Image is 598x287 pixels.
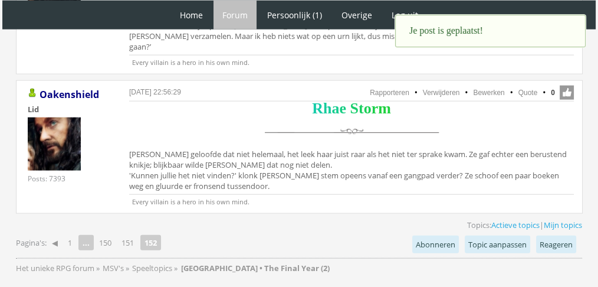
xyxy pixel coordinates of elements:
div: [PERSON_NAME] geloofde dat niet helemaal, het leek haar juist raar als het niet ter sprake kwam. ... [129,103,574,194]
div: Je post is geplaatst! [395,15,586,47]
span: MSV's [103,263,124,273]
strong: 152 [140,235,161,250]
span: ... [78,235,94,250]
a: Verwijderen [423,89,460,97]
span: Topics: | [467,220,582,230]
a: Actieve topics [491,220,540,230]
a: Het unieke RPG forum [16,263,96,273]
span: » [96,263,100,273]
span: 0 [551,87,555,98]
img: Oakenshield [28,118,81,171]
p: Every villain is a hero in his own mind. [129,55,574,67]
a: 151 [117,234,139,251]
span: r [372,100,379,117]
p: Every villain is a hero in his own mind. [129,194,574,206]
span: Pagina's: [16,237,47,249]
a: Quote [518,89,538,97]
a: [DATE] 22:56:29 [129,88,181,96]
a: MSV's [103,263,126,273]
span: Het unieke RPG forum [16,263,94,273]
span: h [323,100,331,117]
span: S [350,100,359,117]
strong: [GEOGRAPHIC_DATA] • The Final Year (2) [181,263,330,273]
span: » [174,263,178,273]
div: Posts: 7393 [28,174,65,184]
a: Speeltopics [132,263,174,273]
span: e [339,100,346,117]
span: t [359,100,364,117]
span: » [126,263,129,273]
a: Reageren [536,236,576,253]
img: Gebruiker is online [28,89,37,98]
a: ◀ [47,234,63,251]
div: Lid [28,104,110,115]
a: 150 [94,234,116,251]
span: R [312,100,323,117]
img: scheidingslijn.png [260,119,443,146]
a: 1 [63,234,77,251]
span: Speeltopics [132,263,172,273]
span: m [378,100,391,117]
a: Bewerken [473,89,504,97]
a: Mijn topics [544,220,582,230]
a: Rapporteren [370,89,409,97]
a: Oakenshield [40,88,99,101]
a: Abonneren [412,236,459,253]
span: o [364,100,372,117]
a: Topic aanpassen [465,236,530,253]
span: a [331,100,339,117]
